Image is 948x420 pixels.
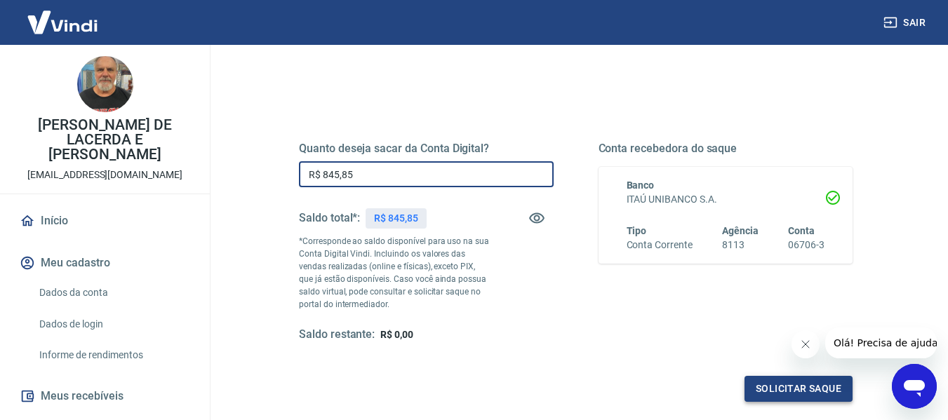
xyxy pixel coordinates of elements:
[881,10,931,36] button: Sair
[34,278,193,307] a: Dados da conta
[788,225,815,236] span: Conta
[627,238,693,252] h6: Conta Corrente
[34,310,193,339] a: Dados de login
[627,192,825,207] h6: ITAÚ UNIBANCO S.A.
[34,341,193,370] a: Informe de rendimentos
[77,56,133,112] img: 717485b8-6bf5-4b39-91a5-0383dda82f12.jpeg
[17,205,193,236] a: Início
[299,327,375,342] h5: Saldo restante:
[8,10,118,21] span: Olá! Precisa de ajuda?
[380,329,413,340] span: R$ 0,00
[722,238,759,252] h6: 8113
[792,330,820,358] iframe: Fechar mensagem
[299,142,554,156] h5: Quanto deseja sacar da Conta Digital?
[17,381,193,412] button: Meus recebíveis
[722,225,759,236] span: Agência
[17,1,108,43] img: Vindi
[11,118,199,162] p: [PERSON_NAME] DE LACERDA E [PERSON_NAME]
[788,238,825,252] h6: 06706-3
[27,168,182,182] p: [EMAIL_ADDRESS][DOMAIN_NAME]
[627,225,647,236] span: Tipo
[374,211,418,226] p: R$ 845,85
[17,248,193,278] button: Meu cadastro
[892,364,937,409] iframe: Botão para abrir a janela de mensagens
[825,327,937,358] iframe: Mensagem da empresa
[299,211,360,225] h5: Saldo total*:
[627,179,655,191] span: Banco
[599,142,853,156] h5: Conta recebedora do saque
[745,376,853,402] button: Solicitar saque
[299,235,490,311] p: *Corresponde ao saldo disponível para uso na sua Conta Digital Vindi. Incluindo os valores das ve...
